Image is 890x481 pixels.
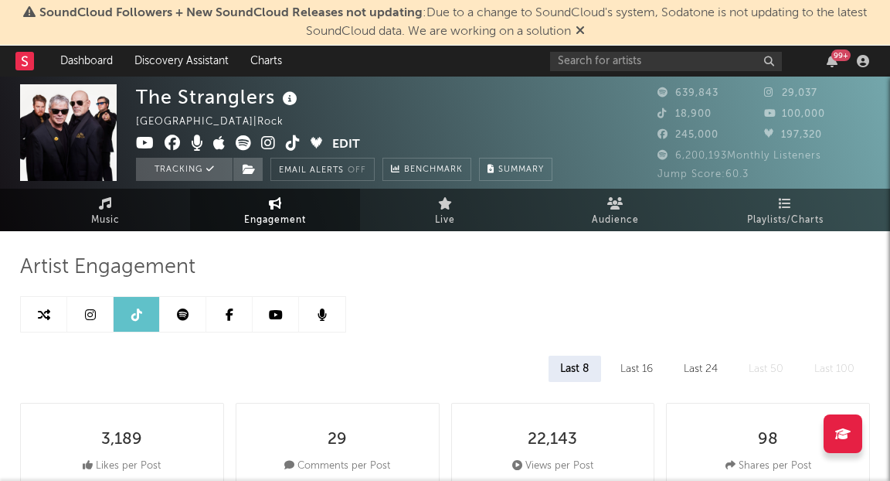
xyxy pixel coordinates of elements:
[49,46,124,77] a: Dashboard
[479,158,552,181] button: Summary
[328,431,347,449] div: 29
[498,165,544,174] span: Summary
[20,189,190,231] a: Music
[101,431,142,449] div: 3,189
[512,457,593,476] div: Views per Post
[827,55,837,67] button: 99+
[550,52,782,71] input: Search for artists
[528,431,577,449] div: 22,143
[124,46,239,77] a: Discovery Assistant
[348,166,366,175] em: Off
[657,151,821,161] span: 6,200,193 Monthly Listeners
[435,211,455,230] span: Live
[764,88,817,98] span: 29,037
[136,158,233,181] button: Tracking
[382,158,471,181] a: Benchmark
[332,135,360,155] button: Edit
[270,158,375,181] button: Email AlertsOff
[747,211,824,230] span: Playlists/Charts
[530,189,700,231] a: Audience
[592,211,639,230] span: Audience
[700,189,870,231] a: Playlists/Charts
[239,46,293,77] a: Charts
[609,356,664,382] div: Last 16
[244,211,306,230] span: Engagement
[657,130,718,140] span: 245,000
[136,113,301,131] div: [GEOGRAPHIC_DATA] | Rock
[39,7,867,38] span: : Due to a change to SoundCloud's system, Sodatone is not updating to the latest SoundCloud data....
[831,49,851,61] div: 99 +
[576,26,585,38] span: Dismiss
[83,457,161,476] div: Likes per Post
[657,88,718,98] span: 639,843
[764,130,822,140] span: 197,320
[672,356,729,382] div: Last 24
[764,109,825,119] span: 100,000
[136,84,301,110] div: The Stranglers
[657,169,749,179] span: Jump Score: 60.3
[91,211,120,230] span: Music
[190,189,360,231] a: Engagement
[725,457,811,476] div: Shares per Post
[404,161,463,179] span: Benchmark
[549,356,601,382] div: Last 8
[360,189,530,231] a: Live
[737,356,795,382] div: Last 50
[284,457,390,476] div: Comments per Post
[20,258,195,277] span: Artist Engagement
[657,109,712,119] span: 18,900
[758,431,778,449] div: 98
[39,7,423,19] span: SoundCloud Followers + New SoundCloud Releases not updating
[803,356,866,382] div: Last 100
